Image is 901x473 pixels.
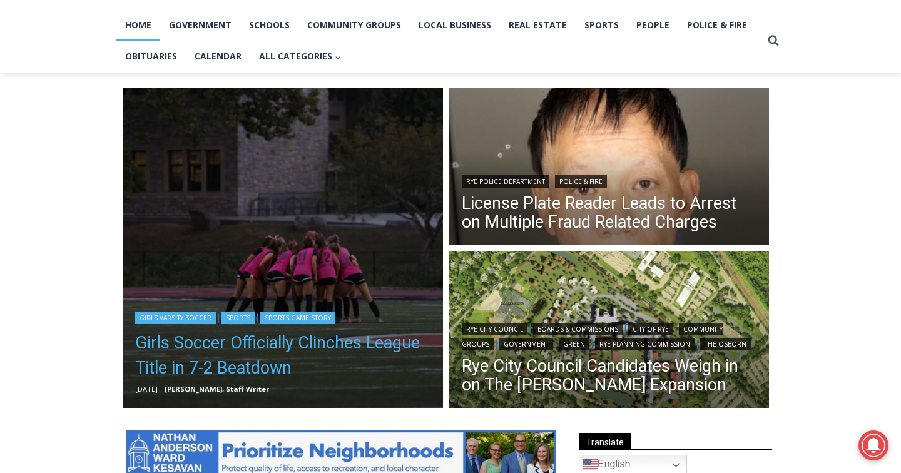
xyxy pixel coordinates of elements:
span: – [161,384,165,394]
a: Local Business [410,9,500,41]
a: Read More Girls Soccer Officially Clinches League Title in 7-2 Beatdown [123,88,443,409]
button: Child menu of All Categories [250,41,350,72]
a: Police & Fire [555,175,607,188]
a: Rye City Council [462,323,527,335]
a: Intern @ [DOMAIN_NAME] [301,121,606,156]
a: Sports [576,9,628,41]
a: People [628,9,678,41]
a: Schools [240,9,298,41]
div: "The first chef I interviewed talked about coming to [GEOGRAPHIC_DATA] from [GEOGRAPHIC_DATA] in ... [316,1,591,121]
a: Police & Fire [678,9,756,41]
a: Real Estate [500,9,576,41]
a: Calendar [186,41,250,72]
a: Government [499,338,553,350]
a: [PERSON_NAME], Staff Writer [165,384,269,394]
a: Community Groups [462,323,723,350]
span: Translate [579,433,631,450]
a: Sports [221,312,255,324]
a: Boards & Commissions [533,323,623,335]
a: Community Groups [298,9,410,41]
img: en [583,457,598,472]
nav: Primary Navigation [116,9,762,73]
img: (PHOTO: The Rye Girls Soccer team from October 7, 2025. Credit: Alvar Lee.) [123,88,443,409]
div: | [462,173,757,188]
a: Girls Varsity Soccer [135,312,216,324]
a: Green [559,338,589,350]
div: | | [135,309,430,324]
a: Home [116,9,160,41]
a: License Plate Reader Leads to Arrest on Multiple Fraud Related Charges [462,194,757,231]
a: Read More License Plate Reader Leads to Arrest on Multiple Fraud Related Charges [449,88,770,248]
a: Sports Game Story [260,312,335,324]
a: Girls Soccer Officially Clinches League Title in 7-2 Beatdown [135,330,430,380]
a: Government [160,9,240,41]
img: (PHOTO: Illustrative plan of The Osborn's proposed site plan from the July 10, 2025 planning comm... [449,251,770,411]
a: The Osborn [700,338,751,350]
a: Rye Police Department [462,175,549,188]
img: (PHOTO: On Monday, October 13, 2025, Rye PD arrested Ming Wu, 60, of Flushing, New York, on multi... [449,88,770,248]
button: View Search Form [762,29,785,52]
a: Read More Rye City Council Candidates Weigh in on The Osborn Expansion [449,251,770,411]
a: Rye Planning Commission [595,338,695,350]
a: Rye City Council Candidates Weigh in on The [PERSON_NAME] Expansion [462,357,757,394]
span: Intern @ [DOMAIN_NAME] [327,125,580,153]
a: Obituaries [116,41,186,72]
time: [DATE] [135,384,158,394]
div: | | | | | | | [462,320,757,350]
a: City of Rye [628,323,673,335]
